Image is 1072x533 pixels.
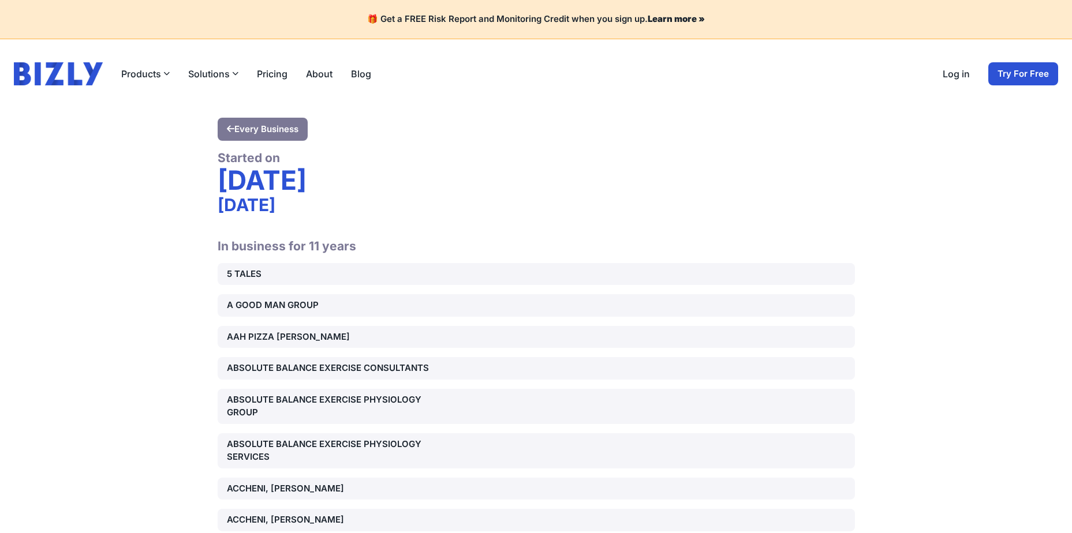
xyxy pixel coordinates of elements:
[188,67,238,81] button: Solutions
[121,67,170,81] button: Products
[306,67,333,81] a: About
[351,67,371,81] a: Blog
[218,263,855,286] a: 5 TALES
[227,331,430,344] div: AAH PIZZA [PERSON_NAME]
[218,224,855,254] h2: In business for 11 years
[943,67,970,81] a: Log in
[218,478,855,500] a: ACCHENI, [PERSON_NAME]
[218,166,855,194] div: [DATE]
[218,389,855,424] a: ABSOLUTE BALANCE EXERCISE PHYSIOLOGY GROUP
[14,14,1058,25] h4: 🎁 Get a FREE Risk Report and Monitoring Credit when you sign up.
[218,294,855,317] a: A GOOD MAN GROUP
[227,268,430,281] div: 5 TALES
[257,67,287,81] a: Pricing
[227,362,430,375] div: ABSOLUTE BALANCE EXERCISE CONSULTANTS
[227,393,430,419] div: ABSOLUTE BALANCE EXERCISE PHYSIOLOGY GROUP
[988,62,1058,85] a: Try For Free
[218,326,855,348] a: AAH PIZZA [PERSON_NAME]
[218,118,308,141] a: Every Business
[218,433,855,468] a: ABSOLUTE BALANCE EXERCISE PHYSIOLOGY SERVICES
[227,513,430,527] div: ACCHENI, [PERSON_NAME]
[227,482,430,496] div: ACCHENI, [PERSON_NAME]
[227,299,430,312] div: A GOOD MAN GROUP
[227,438,430,464] div: ABSOLUTE BALANCE EXERCISE PHYSIOLOGY SERVICES
[218,194,855,215] div: [DATE]
[648,13,705,24] a: Learn more »
[218,150,855,166] div: Started on
[218,509,855,531] a: ACCHENI, [PERSON_NAME]
[218,357,855,380] a: ABSOLUTE BALANCE EXERCISE CONSULTANTS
